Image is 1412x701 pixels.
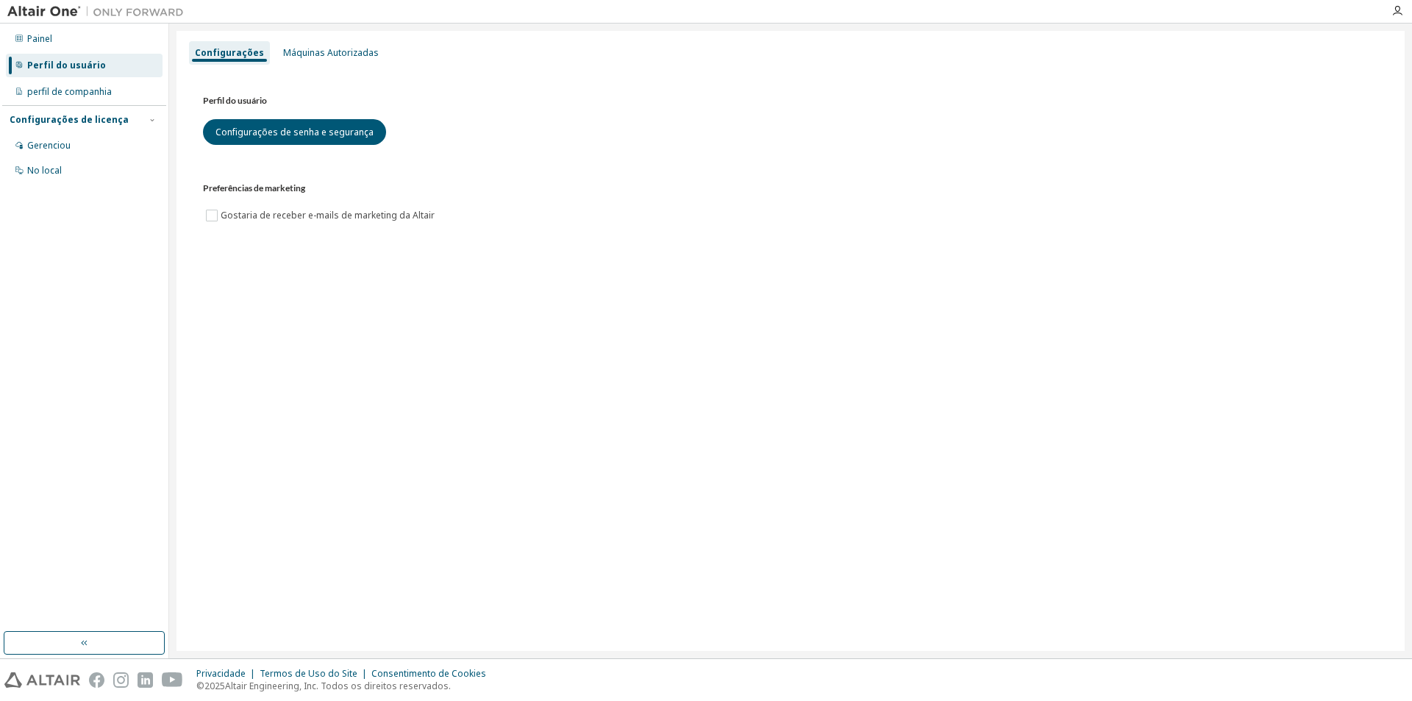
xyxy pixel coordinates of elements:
[195,46,264,59] font: Configurações
[196,667,246,680] font: Privacidade
[89,672,104,688] img: facebook.svg
[10,113,129,126] font: Configurações de licença
[27,164,62,177] font: No local
[27,32,52,45] font: Painel
[260,667,357,680] font: Termos de Uso do Site
[215,126,374,138] font: Configurações de senha e segurança
[27,139,71,152] font: Gerenciou
[283,46,379,59] font: Máquinas Autorizadas
[204,680,225,692] font: 2025
[162,672,183,688] img: youtube.svg
[203,182,305,193] font: Preferências de marketing
[225,680,451,692] font: Altair Engineering, Inc. Todos os direitos reservados.
[27,85,112,98] font: perfil de companhia
[371,667,486,680] font: Consentimento de Cookies
[196,680,204,692] font: ©
[27,59,106,71] font: Perfil do usuário
[113,672,129,688] img: instagram.svg
[7,4,191,19] img: Altair Um
[203,95,267,106] font: Perfil do usuário
[203,119,386,145] button: Configurações de senha e segurança
[138,672,153,688] img: linkedin.svg
[4,672,80,688] img: altair_logo.svg
[221,209,435,221] font: Gostaria de receber e-mails de marketing da Altair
